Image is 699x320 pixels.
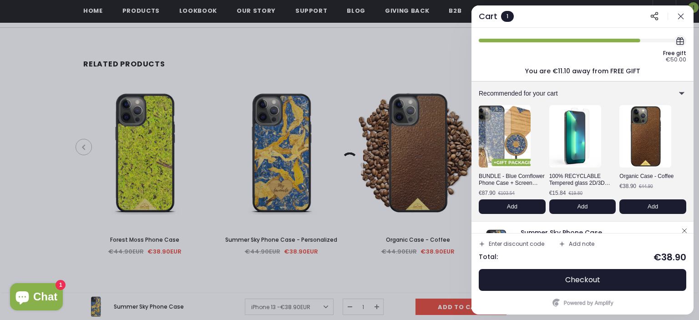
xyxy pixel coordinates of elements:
button: Add note [555,237,598,251]
div: BUNDLE - Blue Cornflower Phone Case + Screen Protector + Wireless Charger + Coasters [479,172,546,188]
div: 1 [501,11,514,22]
span: BUNDLE - Blue Cornflower Phone Case + Screen Protector + Wireless Charger + Coasters [479,173,545,200]
div: €38.90 [619,183,636,189]
div: €87.90 [479,190,496,196]
div: Total: [479,253,498,261]
div: You are €11.10 away from FREE GIFT [525,68,640,74]
div: Enter discount code [489,241,544,247]
div: €103.54 [498,191,515,196]
span: Organic Case - Coffee [619,173,674,179]
button: Add [479,199,546,214]
button: Checkout [479,269,686,291]
div: Free gift [663,51,686,56]
div: Cart [479,12,497,20]
div: €44.90 [639,184,653,189]
button: Add [619,199,686,214]
button: Add [549,199,616,214]
div: Recommended for your cart [479,90,646,97]
span: Add [648,203,658,210]
div: Organic Case - Coffee [619,172,686,181]
div: €15.84 [549,190,566,196]
span: Add [577,203,588,210]
span: Add [507,203,517,210]
inbox-online-store-chat: Shopify online store chat [7,283,66,313]
div: Recommended for your cart [471,81,694,105]
span: Summer Sky Phone Case [521,228,602,237]
div: €38.90 [653,253,686,262]
button: Enter discount code [475,237,548,251]
div: €19.80 [568,191,582,196]
div: 100% RECYCLABLE Tempered glass 2D/3D screen protector [549,172,616,188]
div: Add note [569,241,594,247]
div: €50.00 [666,57,686,62]
span: 100% RECYCLABLE Tempered glass 2D/3D screen protector [549,173,610,193]
span: Checkout [565,275,600,284]
div: Summer Sky Phone Case [521,228,679,238]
